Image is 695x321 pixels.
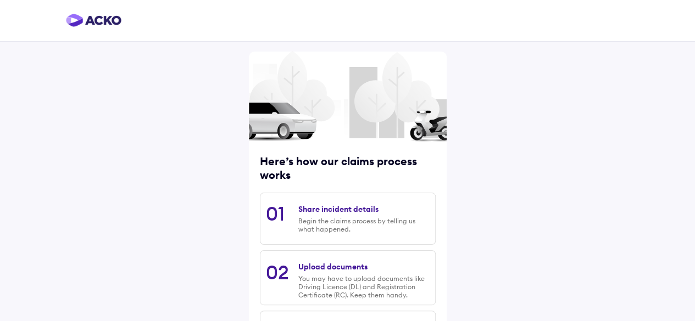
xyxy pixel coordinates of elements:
[266,201,285,226] div: 01
[249,18,447,172] img: trees
[298,262,368,272] div: Upload documents
[298,204,379,214] div: Share incident details
[249,100,447,142] img: car and scooter
[298,274,429,299] div: You may have to upload documents like Driving Licence (DL) and Registration Certificate (RC). Kee...
[298,217,429,233] div: Begin the claims process by telling us what happened.
[266,260,289,284] div: 02
[66,14,121,27] img: horizontal-gradient.png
